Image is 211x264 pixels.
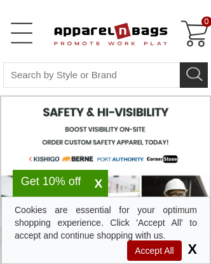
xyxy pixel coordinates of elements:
span: Accept All [127,240,181,261]
img: search icon [185,63,204,82]
a: ApparelnBags [48,13,171,57]
span: X [184,241,197,257]
input: Search By Style or Brand [3,62,180,88]
a: Open Left Menu [9,20,34,46]
div: Cookies are essential for your optimum shopping experience. Click 'Accept All' to accept and cont... [15,204,197,242]
img: ApparelnBags.com Official Website [48,13,168,54]
button: Search [180,62,208,88]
